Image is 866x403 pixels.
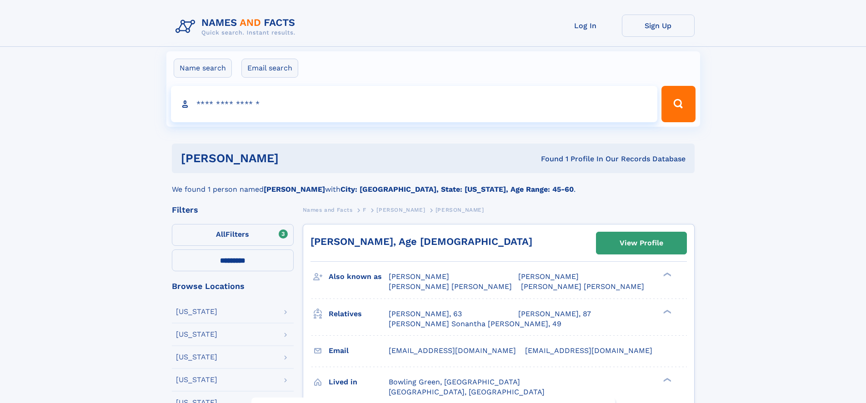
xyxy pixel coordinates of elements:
[329,269,389,284] h3: Also known as
[176,331,217,338] div: [US_STATE]
[521,282,644,291] span: [PERSON_NAME] [PERSON_NAME]
[376,207,425,213] span: [PERSON_NAME]
[661,308,672,314] div: ❯
[596,232,686,254] a: View Profile
[172,173,695,195] div: We found 1 person named with .
[389,346,516,355] span: [EMAIL_ADDRESS][DOMAIN_NAME]
[389,388,545,396] span: [GEOGRAPHIC_DATA], [GEOGRAPHIC_DATA]
[549,15,622,37] a: Log In
[389,272,449,281] span: [PERSON_NAME]
[622,15,695,37] a: Sign Up
[329,343,389,358] h3: Email
[518,309,591,319] a: [PERSON_NAME], 87
[310,236,532,247] a: [PERSON_NAME], Age [DEMOGRAPHIC_DATA]
[264,185,325,194] b: [PERSON_NAME]
[525,346,652,355] span: [EMAIL_ADDRESS][DOMAIN_NAME]
[171,86,658,122] input: search input
[389,282,512,291] span: [PERSON_NAME] [PERSON_NAME]
[376,204,425,215] a: [PERSON_NAME]
[241,59,298,78] label: Email search
[389,319,561,329] a: [PERSON_NAME] Sonantha [PERSON_NAME], 49
[340,185,574,194] b: City: [GEOGRAPHIC_DATA], State: [US_STATE], Age Range: 45-60
[172,224,294,246] label: Filters
[436,207,484,213] span: [PERSON_NAME]
[329,374,389,390] h3: Lived in
[303,204,353,215] a: Names and Facts
[176,353,217,361] div: [US_STATE]
[620,233,663,254] div: View Profile
[410,154,686,164] div: Found 1 Profile In Our Records Database
[661,86,695,122] button: Search Button
[172,15,303,39] img: Logo Names and Facts
[389,378,520,386] span: Bowling Green, [GEOGRAPHIC_DATA]
[181,153,410,164] h1: [PERSON_NAME]
[176,376,217,383] div: [US_STATE]
[363,204,366,215] a: F
[172,282,294,290] div: Browse Locations
[661,377,672,383] div: ❯
[176,308,217,315] div: [US_STATE]
[172,206,294,214] div: Filters
[518,272,579,281] span: [PERSON_NAME]
[661,272,672,278] div: ❯
[174,59,232,78] label: Name search
[363,207,366,213] span: F
[389,309,462,319] a: [PERSON_NAME], 63
[216,230,225,239] span: All
[329,306,389,322] h3: Relatives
